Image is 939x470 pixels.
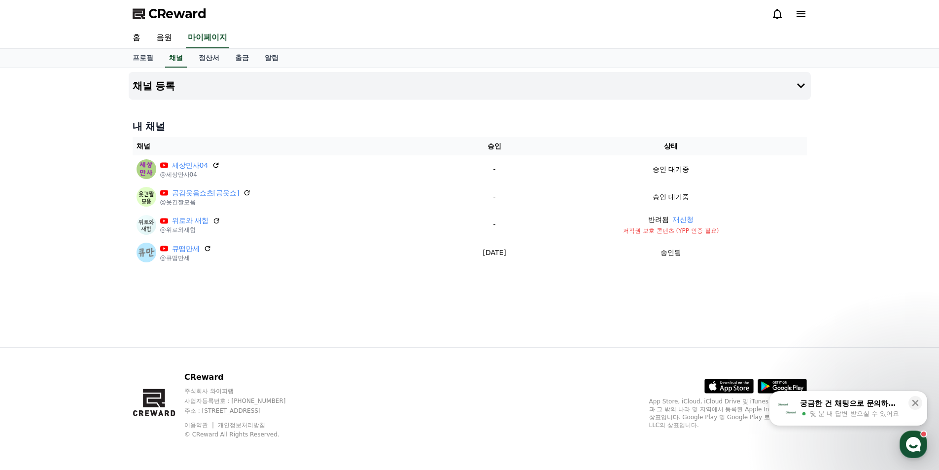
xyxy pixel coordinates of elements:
[184,387,305,395] p: 주식회사 와이피랩
[172,188,240,198] a: 공감웃음쇼츠[공웃쇼]
[257,49,286,68] a: 알림
[457,192,531,202] p: -
[125,28,148,48] a: 홈
[172,244,200,254] a: 큐떱만세
[129,72,811,100] button: 채널 등록
[218,422,265,429] a: 개인정보처리방침
[661,248,681,258] p: 승인됨
[172,160,209,171] a: 세상만사04
[137,215,156,235] img: 위로와 새힘
[457,164,531,175] p: -
[186,28,229,48] a: 마이페이지
[649,398,807,429] p: App Store, iCloud, iCloud Drive 및 iTunes Store는 미국과 그 밖의 나라 및 지역에서 등록된 Apple Inc.의 서비스 상표입니다. Goo...
[160,171,220,179] p: @세상만사04
[137,243,156,262] img: 큐떱만세
[539,227,802,235] p: 저작권 보호 콘텐츠 (YPP 인증 필요)
[653,164,689,175] p: 승인 대기중
[160,226,220,234] p: @위로와새힘
[184,407,305,415] p: 주소 : [STREET_ADDRESS]
[191,49,227,68] a: 정산서
[133,137,454,155] th: 채널
[160,198,251,206] p: @웃긴짤모음
[133,119,807,133] h4: 내 채널
[184,431,305,438] p: © CReward All Rights Reserved.
[184,422,215,429] a: 이용약관
[535,137,806,155] th: 상태
[125,49,161,68] a: 프로필
[184,397,305,405] p: 사업자등록번호 : [PHONE_NUMBER]
[137,187,156,207] img: 공감웃음쇼츠[공웃쇼]
[653,192,689,202] p: 승인 대기중
[457,248,531,258] p: [DATE]
[227,49,257,68] a: 출금
[184,371,305,383] p: CReward
[172,216,209,226] a: 위로와 새힘
[137,159,156,179] img: 세상만사04
[673,215,694,225] button: 재신청
[148,6,207,22] span: CReward
[148,28,180,48] a: 음원
[133,6,207,22] a: CReward
[457,219,531,230] p: -
[160,254,211,262] p: @큐떱만세
[648,215,669,225] p: 반려됨
[165,49,187,68] a: 채널
[133,80,175,91] h4: 채널 등록
[453,137,535,155] th: 승인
